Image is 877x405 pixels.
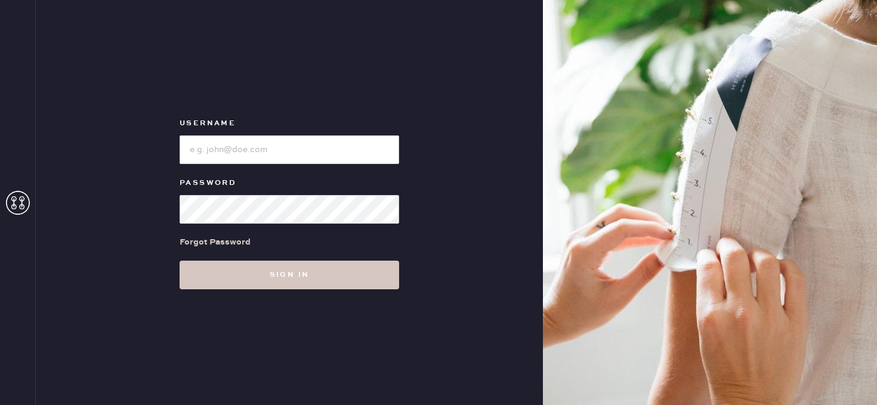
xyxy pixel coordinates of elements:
label: Password [180,176,399,190]
a: Forgot Password [180,224,251,261]
input: e.g. john@doe.com [180,135,399,164]
div: Forgot Password [180,236,251,249]
button: Sign in [180,261,399,289]
label: Username [180,116,399,131]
